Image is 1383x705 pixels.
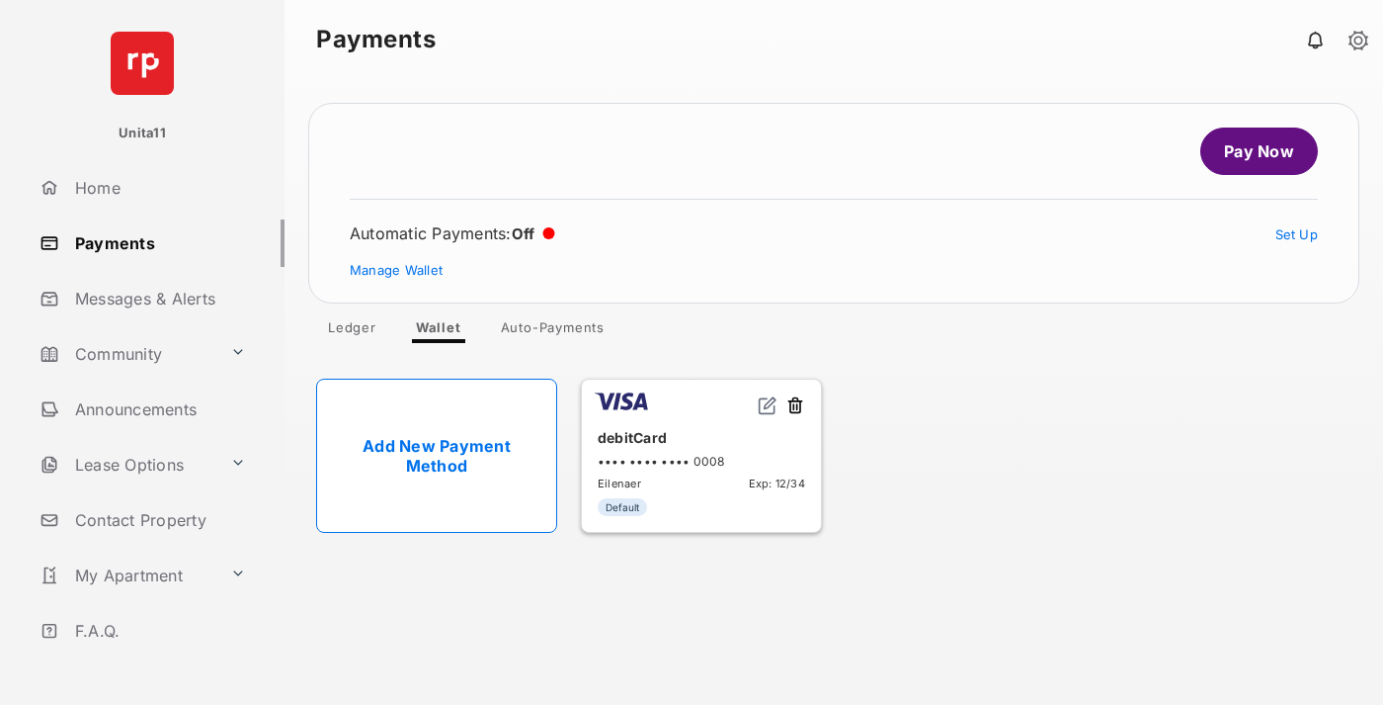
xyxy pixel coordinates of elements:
span: Exp: 12/34 [749,477,805,490]
img: svg+xml;base64,PHN2ZyB2aWV3Qm94PSIwIDAgMjQgMjQiIHdpZHRoPSIxNiIgaGVpZ2h0PSIxNiIgZmlsbD0ibm9uZSIgeG... [758,396,777,415]
a: Lease Options [32,441,222,488]
a: Announcements [32,386,285,433]
div: debitCard [598,421,805,454]
a: Messages & Alerts [32,275,285,322]
a: Auto-Payments [485,319,620,343]
a: F.A.Q. [32,607,285,655]
a: My Apartment [32,552,222,599]
span: Eilenaer [598,477,641,490]
a: Add New Payment Method [316,379,557,533]
a: Manage Wallet [350,262,443,278]
a: Set Up [1275,226,1319,242]
a: Ledger [312,319,392,343]
img: svg+xml;base64,PHN2ZyB4bWxucz0iaHR0cDovL3d3dy53My5vcmcvMjAwMC9zdmciIHdpZHRoPSI2NCIgaGVpZ2h0PSI2NC... [111,32,174,95]
span: Off [512,224,535,243]
a: Contact Property [32,496,285,544]
strong: Payments [316,28,436,51]
a: Wallet [400,319,477,343]
div: Automatic Payments : [350,223,555,243]
a: Home [32,164,285,212]
a: Payments [32,220,285,267]
div: •••• •••• •••• 0008 [598,454,805,469]
a: Community [32,330,222,378]
p: Unita11 [119,124,166,143]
